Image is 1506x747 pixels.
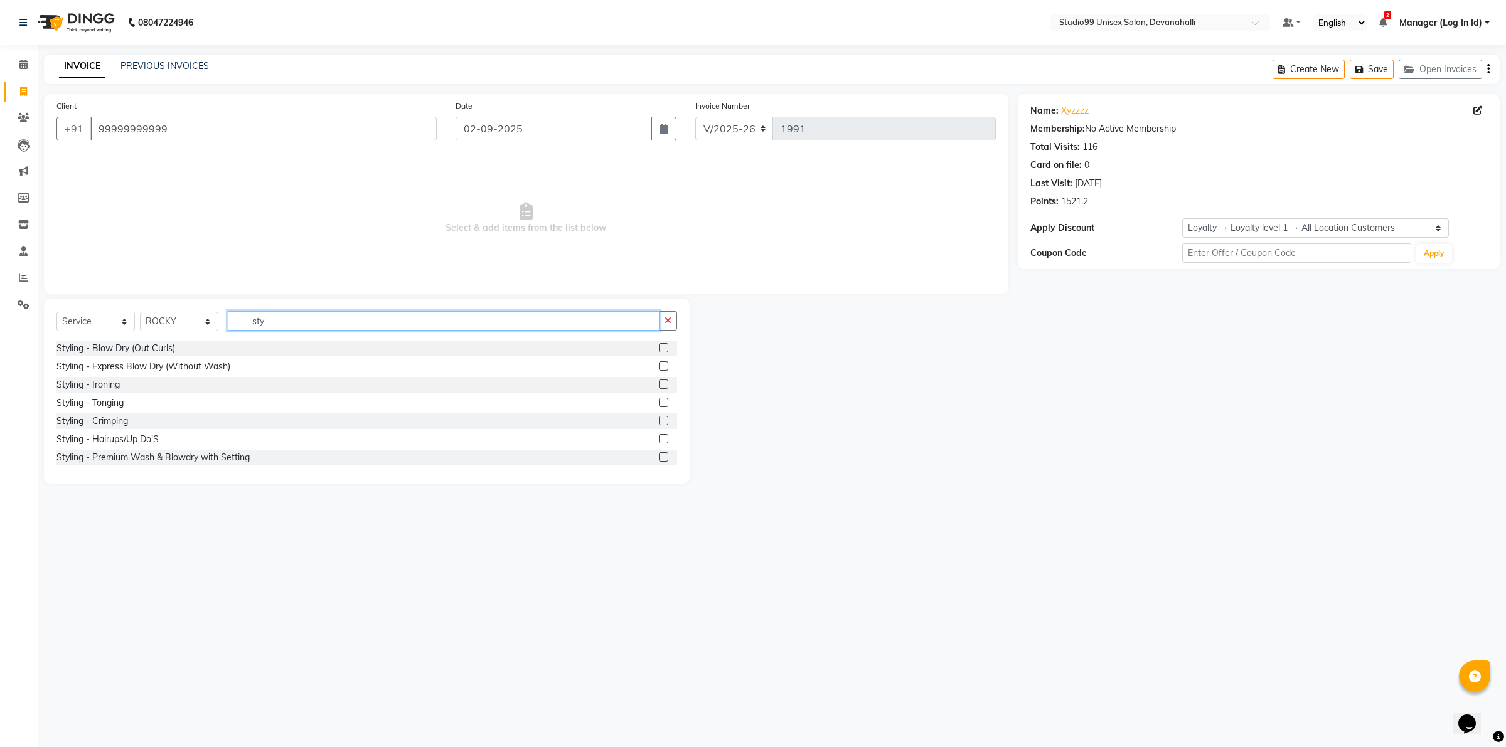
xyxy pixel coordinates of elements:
input: Enter Offer / Coupon Code [1182,243,1411,263]
div: Total Visits: [1030,140,1080,154]
div: Styling - Ironing [56,378,120,391]
iframe: chat widget [1453,697,1493,734]
a: INVOICE [59,55,105,78]
b: 08047224946 [138,5,193,40]
button: Apply [1416,244,1452,263]
a: Xyzzzz [1061,104,1089,117]
div: 1521.2 [1061,195,1088,208]
div: Card on file: [1030,159,1082,172]
button: Create New [1273,60,1345,79]
div: 116 [1082,140,1097,154]
label: Client [56,100,77,112]
div: Points: [1030,195,1059,208]
span: 2 [1384,11,1391,19]
div: Last Visit: [1030,177,1072,190]
a: PREVIOUS INVOICES [120,60,209,72]
label: Date [456,100,473,112]
div: Styling - Blow Dry (Out Curls) [56,342,175,355]
span: Manager (Log In Id) [1399,16,1482,29]
img: logo [32,5,118,40]
div: [DATE] [1075,177,1102,190]
div: Membership: [1030,122,1085,135]
div: No Active Membership [1030,122,1487,135]
div: Styling - Tonging [56,396,124,410]
span: Select & add items from the list below [56,156,996,281]
div: 0 [1084,159,1089,172]
div: Styling - Express Blow Dry (Without Wash) [56,360,230,373]
button: Open Invoices [1399,60,1482,79]
input: Search by Name/Mobile/Email/Code [90,117,437,140]
div: Styling - Crimping [56,415,128,428]
div: Apply Discount [1030,221,1183,235]
input: Search or Scan [228,311,660,331]
div: Styling - Hairups/Up Do'S [56,433,159,446]
div: Coupon Code [1030,246,1183,260]
a: 2 [1379,17,1387,28]
div: Styling - Premium Wash & Blowdry with Setting [56,451,250,464]
button: Save [1350,60,1394,79]
div: Name: [1030,104,1059,117]
label: Invoice Number [695,100,750,112]
button: +91 [56,117,92,140]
